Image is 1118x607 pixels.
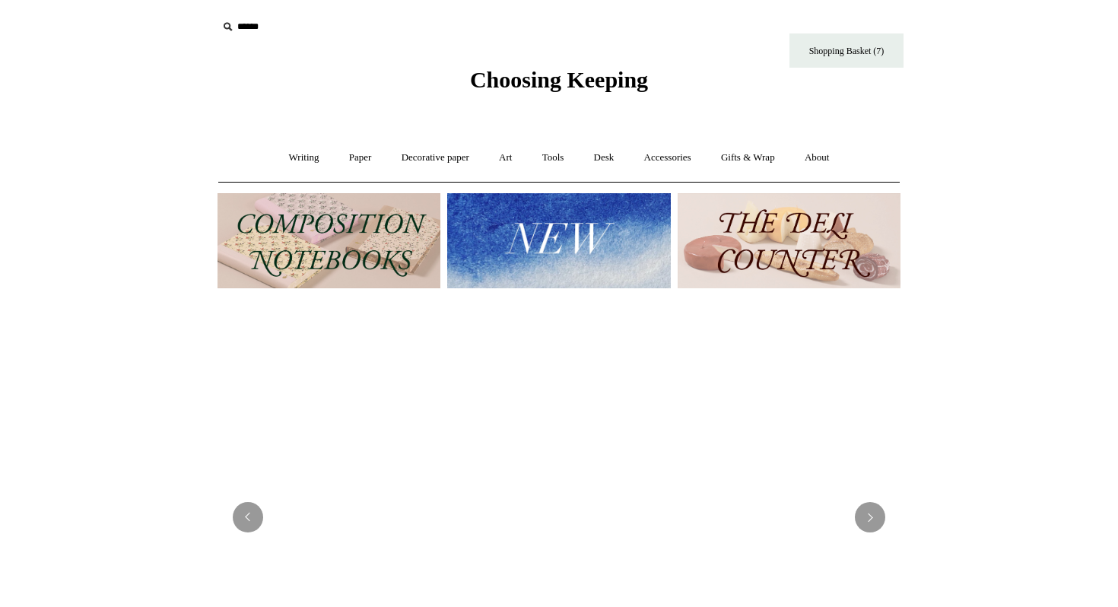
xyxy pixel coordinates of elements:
[855,502,885,532] button: Next
[233,502,263,532] button: Previous
[470,79,648,90] a: Choosing Keeping
[707,138,789,178] a: Gifts & Wrap
[789,33,904,68] a: Shopping Basket (7)
[485,138,526,178] a: Art
[447,193,670,288] img: New.jpg__PID:f73bdf93-380a-4a35-bcfe-7823039498e1
[678,193,900,288] img: The Deli Counter
[470,67,648,92] span: Choosing Keeping
[388,138,483,178] a: Decorative paper
[218,193,440,288] img: 202302 Composition ledgers.jpg__PID:69722ee6-fa44-49dd-a067-31375e5d54ec
[275,138,333,178] a: Writing
[630,138,705,178] a: Accessories
[791,138,843,178] a: About
[335,138,386,178] a: Paper
[580,138,628,178] a: Desk
[529,138,578,178] a: Tools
